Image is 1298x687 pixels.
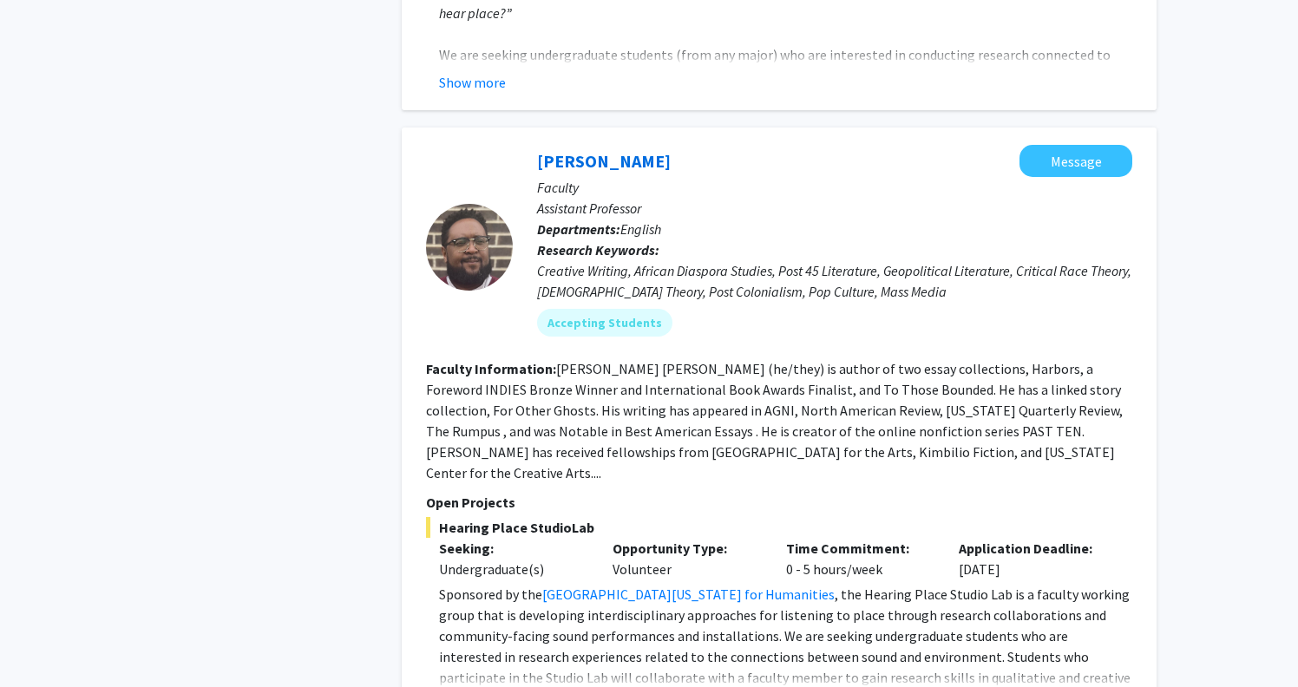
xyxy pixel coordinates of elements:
span: Hearing Place StudioLab [426,517,1132,538]
div: Undergraduate(s) [439,559,587,579]
iframe: Chat [13,609,74,674]
p: Application Deadline: [959,538,1106,559]
div: Creative Writing, African Diaspora Studies, Post 45 Literature, Geopolitical Literature, Critical... [537,260,1132,302]
fg-read-more: [PERSON_NAME] [PERSON_NAME] (he/they) is author of two essay collections, Harbors, a Foreword IND... [426,360,1123,481]
p: Assistant Professor [537,198,1132,219]
mat-chip: Accepting Students [537,309,672,337]
p: We are seeking undergraduate students (from any major) who are interested in conducting research ... [439,44,1132,148]
a: [GEOGRAPHIC_DATA][US_STATE] for Humanities [542,586,835,603]
b: Research Keywords: [537,241,659,258]
button: Message Donald Quist [1019,145,1132,177]
p: Opportunity Type: [613,538,760,559]
a: [PERSON_NAME] [537,150,671,172]
div: [DATE] [946,538,1119,579]
b: Faculty Information: [426,360,556,377]
button: Show more [439,72,506,93]
p: Seeking: [439,538,587,559]
div: 0 - 5 hours/week [773,538,947,579]
div: Volunteer [600,538,773,579]
span: English [620,220,661,238]
b: Departments: [537,220,620,238]
p: Open Projects [426,492,1132,513]
p: Time Commitment: [786,538,934,559]
p: Faculty [537,177,1132,198]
